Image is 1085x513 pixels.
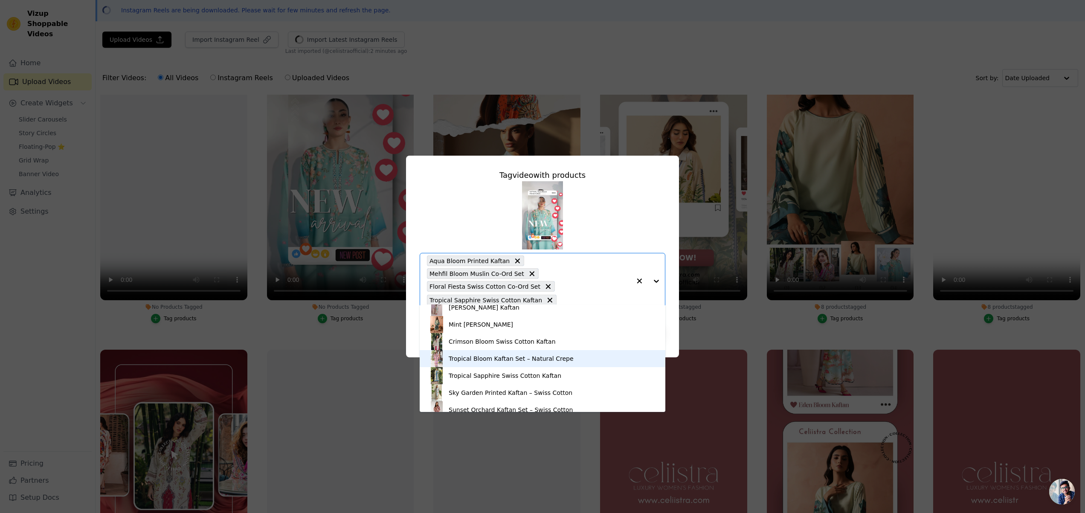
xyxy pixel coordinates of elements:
img: product thumbnail [428,384,445,401]
img: product thumbnail [428,316,445,333]
img: product thumbnail [428,367,445,384]
img: product thumbnail [428,333,445,350]
div: Tropical Sapphire Swiss Cotton Kaftan [449,371,561,380]
div: Crimson Bloom Swiss Cotton Kaftan [449,337,556,346]
span: Floral Fiesta Swiss Cotton Co-Ord Set [429,281,540,291]
div: Sunset Orchard Kaftan Set – Swiss Cotton [449,406,573,414]
div: Open chat [1049,479,1075,504]
div: [PERSON_NAME] Kaftan [449,303,519,312]
span: Mehfil Bloom Muslin Co-Ord Set [429,269,524,278]
div: Tropical Bloom Kaftan Set – Natural Crepe [449,354,574,363]
div: Sky Garden Printed Kaftan – Swiss Cotton [449,388,572,397]
img: product thumbnail [428,401,445,418]
img: product thumbnail [428,299,445,316]
img: product thumbnail [428,350,445,367]
span: Aqua Bloom Printed Kaftan [429,256,510,266]
div: Mint [PERSON_NAME] [449,320,513,329]
div: Tag video with products [420,169,665,181]
span: Tropical Sapphire Swiss Cotton Kaftan [429,295,542,305]
img: reel-preview-tgijqr-ua.myshopify.com-3710644613023844104_76025120423.jpeg [522,181,563,249]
